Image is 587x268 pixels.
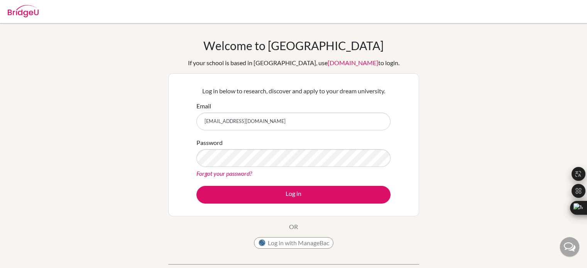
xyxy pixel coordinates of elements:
[196,101,211,111] label: Email
[196,138,223,147] label: Password
[203,39,384,52] h1: Welcome to [GEOGRAPHIC_DATA]
[289,222,298,231] p: OR
[196,170,252,177] a: Forgot your password?
[8,5,39,17] img: Bridge-U
[328,59,378,66] a: [DOMAIN_NAME]
[196,86,391,96] p: Log in below to research, discover and apply to your dream university.
[188,58,399,67] div: If your school is based in [GEOGRAPHIC_DATA], use to login.
[254,237,333,249] button: Log in with ManageBac
[196,186,391,204] button: Log in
